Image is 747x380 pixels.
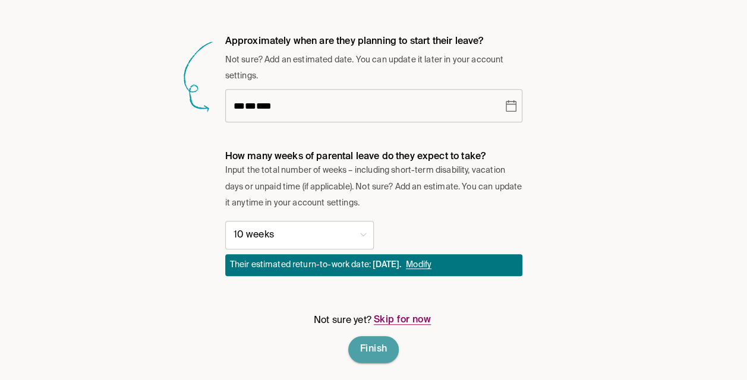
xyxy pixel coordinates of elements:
h4: Approximately when are they planning to start their leave? [225,36,522,47]
div: 10 weeks [225,218,374,252]
div: Their estimated return-to-work date: [230,259,518,271]
span: Not sure? Add an estimated date. You can update it later in your account settings. [225,52,522,84]
button: Finish [348,336,399,363]
span: Month [234,102,245,110]
span: Finish [360,343,387,356]
button: Choose date, selected date is Mar 3, 2026 [501,95,521,116]
h4: How many weeks of parental leave do they expect to take? [225,151,522,163]
span: Year [256,102,272,110]
span: [DATE]. [373,261,431,269]
span: Day [245,102,256,110]
span: Modify [406,262,431,269]
button: Skip for now [371,305,434,336]
span: Input the total number of weeks – including short-term disability, vacation days or unpaid time (... [225,163,522,211]
p: Not sure yet? [314,305,433,336]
